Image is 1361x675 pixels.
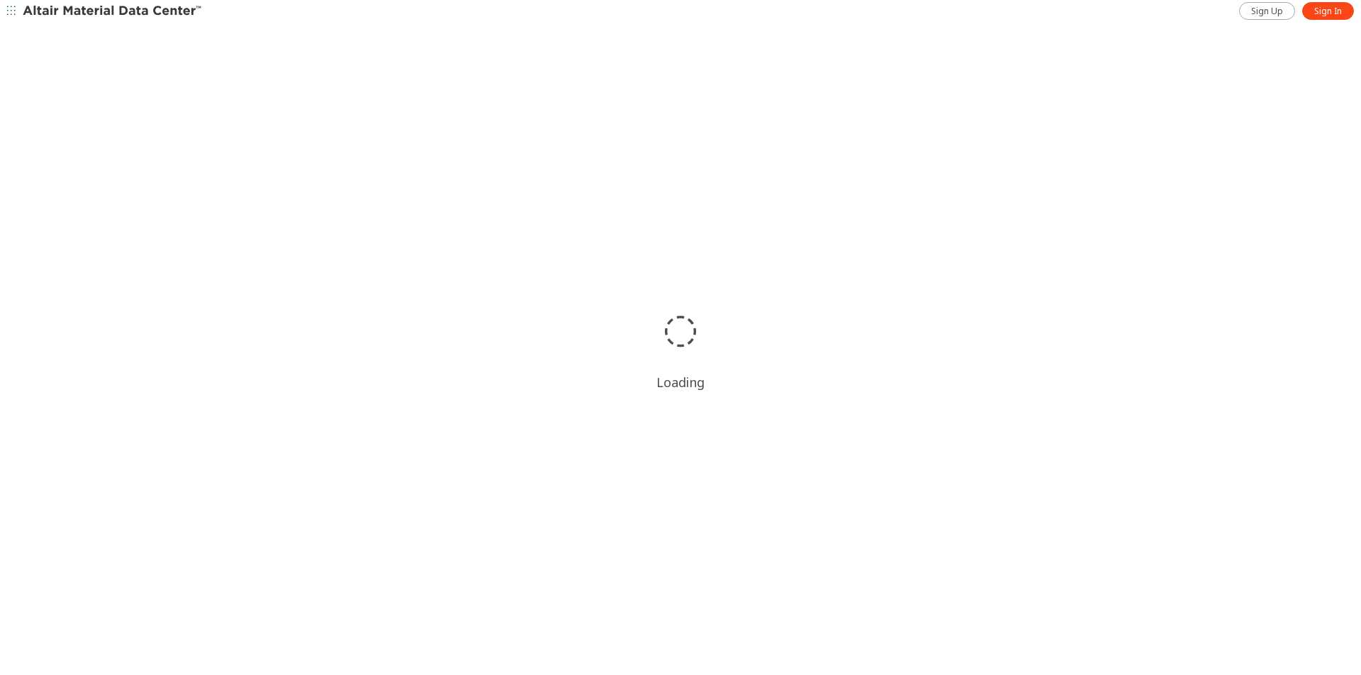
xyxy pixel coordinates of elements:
[23,4,203,18] img: Altair Material Data Center
[656,374,705,391] div: Loading
[1239,2,1295,20] a: Sign Up
[1314,6,1342,17] span: Sign In
[1251,6,1283,17] span: Sign Up
[1302,2,1354,20] a: Sign In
